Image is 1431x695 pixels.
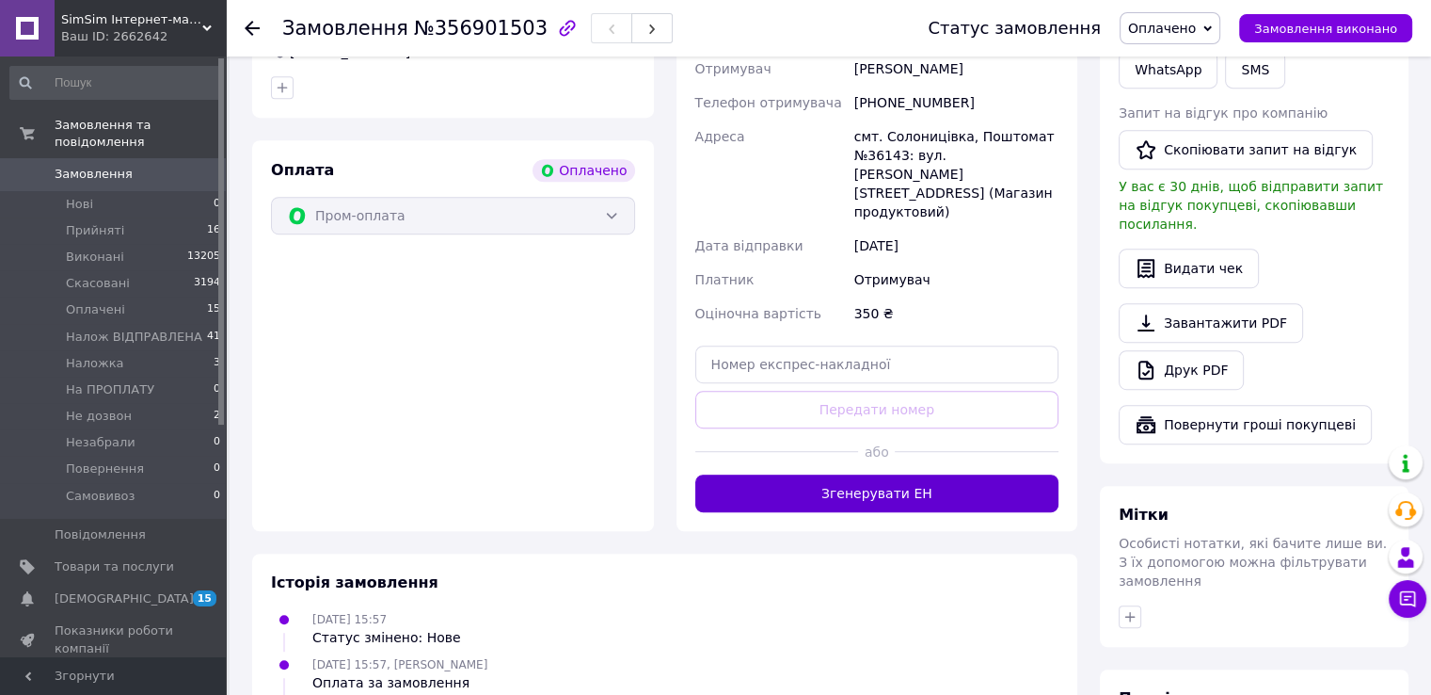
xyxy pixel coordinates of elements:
span: [DEMOGRAPHIC_DATA] [55,590,194,607]
span: 16 [207,222,220,239]
span: Оплата [271,161,334,179]
div: Оплата за замовлення [312,673,487,692]
span: Дата відправки [695,238,803,253]
a: Друк PDF [1119,350,1244,390]
div: [PHONE_NUMBER] [851,86,1062,120]
button: Видати чек [1119,249,1259,288]
button: Повернути гроші покупцеві [1119,405,1372,444]
span: Платник [695,272,755,287]
span: №356901503 [414,17,548,40]
span: Виконані [66,249,124,266]
span: Прийняті [66,222,124,239]
div: [DATE] [851,229,1062,263]
span: Налож ВІДПРАВЛЕНА [66,329,202,346]
span: Отримувач [695,61,771,76]
span: Самовивоз [66,488,135,505]
span: 0 [214,381,220,398]
button: SMS [1225,51,1285,89]
span: Особисті нотатки, які бачите лише ви. З їх допомогою можна фільтрувати замовлення [1119,536,1387,589]
span: Замовлення [282,17,408,40]
button: Скопіювати запит на відгук [1119,130,1373,170]
span: 0 [214,434,220,451]
div: Статус змінено: Нове [312,628,461,647]
span: 15 [193,590,216,606]
div: Отримувач [851,263,1062,297]
span: На ПРОПЛАТУ [66,381,154,398]
span: Незабрали [66,434,135,451]
span: 0 [214,461,220,477]
span: 13205 [187,249,220,266]
span: [DATE] 15:57, [PERSON_NAME] [312,658,487,671]
a: Завантажити PDF [1119,303,1303,343]
span: Оціночна вартість [695,306,821,321]
div: 350 ₴ [851,297,1062,331]
a: WhatsApp [1119,51,1217,89]
span: або [858,443,895,461]
span: 3194 [194,275,220,292]
span: Оплачені [66,301,125,318]
span: Оплачено [1128,21,1196,36]
input: Номер експрес-накладної [695,346,1059,383]
button: Чат з покупцем [1389,580,1426,618]
button: Згенерувати ЕН [695,475,1059,512]
span: Адреса [695,129,745,144]
span: Повернення [66,461,144,477]
span: Не дозвон [66,408,132,425]
div: смт. Солоницівка, Поштомат №36143: вул. [PERSON_NAME][STREET_ADDRESS] (Магазин продуктовий) [851,120,1062,229]
span: Телефон отримувача [695,95,842,110]
span: Скасовані [66,275,130,292]
span: Товари та послуги [55,558,174,575]
span: Історія замовлення [271,574,438,591]
div: Повернутися назад [245,19,260,38]
span: 0 [214,488,220,505]
span: 2 [214,408,220,425]
span: Наложка [66,355,124,372]
div: Ваш ID: 2662642 [61,28,226,45]
div: Статус замовлення [928,19,1101,38]
span: Нові [66,196,93,213]
span: SimSim Інтернет-магазин гаджетів та аксесуарів [61,11,202,28]
span: Замовлення виконано [1254,22,1397,36]
span: Показники роботи компанії [55,622,174,656]
span: Замовлення та повідомлення [55,117,226,151]
span: [DATE] 15:57 [312,613,387,626]
input: Пошук [9,66,222,100]
span: Замовлення [55,166,133,183]
button: Замовлення виконано [1239,14,1412,42]
span: 15 [207,301,220,318]
span: Повідомлення [55,526,146,543]
div: [PERSON_NAME] [851,52,1062,86]
span: Мітки [1119,506,1169,524]
span: У вас є 30 днів, щоб відправити запит на відгук покупцеві, скопіювавши посилання. [1119,179,1383,232]
span: 3 [214,355,220,372]
span: 41 [207,329,220,346]
div: Оплачено [533,159,634,182]
span: Запит на відгук про компанію [1119,105,1328,121]
span: 0 [214,196,220,213]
